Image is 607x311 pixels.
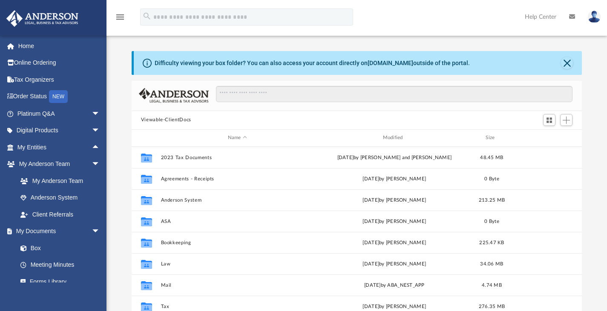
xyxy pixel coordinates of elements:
a: My Entitiesarrow_drop_up [6,139,113,156]
div: Name [160,134,314,142]
div: id [512,134,572,142]
div: Size [475,134,509,142]
a: Order StatusNEW [6,88,113,106]
a: My Documentsarrow_drop_down [6,223,109,240]
button: Anderson System [161,197,314,203]
span: 213.25 MB [479,197,505,202]
a: Tax Organizers [6,71,113,88]
a: Online Ordering [6,54,113,71]
button: Switch to Grid View [543,114,556,126]
div: [DATE] by [PERSON_NAME] [318,196,471,204]
a: [DOMAIN_NAME] [368,60,413,66]
button: Bookkeeping [161,240,314,245]
div: Difficulty viewing your box folder? You can also access your account directly on outside of the p... [155,59,470,68]
span: 0 Byte [484,219,499,223]
button: ASA [161,218,314,224]
button: Close [561,57,573,69]
div: [DATE] by [PERSON_NAME] [318,217,471,225]
div: [DATE] by ABA_NEST_APP [318,281,471,289]
div: id [135,134,157,142]
div: [DATE] by [PERSON_NAME] [318,175,471,183]
i: search [142,11,152,21]
img: User Pic [588,11,601,23]
button: 2023 Tax Documents [161,154,314,160]
span: arrow_drop_down [92,223,109,240]
span: arrow_drop_up [92,139,109,156]
a: My Anderson Team [12,172,104,189]
span: arrow_drop_down [92,156,109,173]
a: Digital Productsarrow_drop_down [6,122,113,139]
div: [DATE] by [PERSON_NAME] [318,239,471,246]
div: Modified [317,134,471,142]
span: 4.74 MB [482,282,502,287]
span: arrow_drop_down [92,105,109,123]
a: Client Referrals [12,206,109,223]
button: Add [560,114,573,126]
i: menu [115,12,125,22]
div: by [PERSON_NAME] [318,302,471,310]
button: Viewable-ClientDocs [141,116,191,124]
span: 48.45 MB [480,155,503,160]
a: My Anderson Teamarrow_drop_down [6,156,109,173]
span: 34.06 MB [480,261,503,266]
span: 225.47 KB [479,240,504,245]
span: arrow_drop_down [92,122,109,140]
img: Anderson Advisors Platinum Portal [4,10,81,27]
input: Search files and folders [216,86,572,102]
a: Forms Library [12,273,104,290]
button: Law [161,261,314,266]
a: menu [115,16,125,22]
div: [DATE] by [PERSON_NAME] and [PERSON_NAME] [318,154,471,161]
a: Home [6,37,113,54]
a: Meeting Minutes [12,257,109,274]
button: Tax [161,303,314,309]
button: Mail [161,282,314,288]
button: Agreements - Receipts [161,176,314,181]
div: [DATE] by [PERSON_NAME] [318,260,471,268]
a: Platinum Q&Aarrow_drop_down [6,105,113,122]
a: Anderson System [12,189,109,206]
div: NEW [49,90,68,103]
span: [DATE] [362,304,379,308]
span: 276.35 MB [479,304,505,308]
a: Box [12,240,104,257]
span: 0 Byte [484,176,499,181]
